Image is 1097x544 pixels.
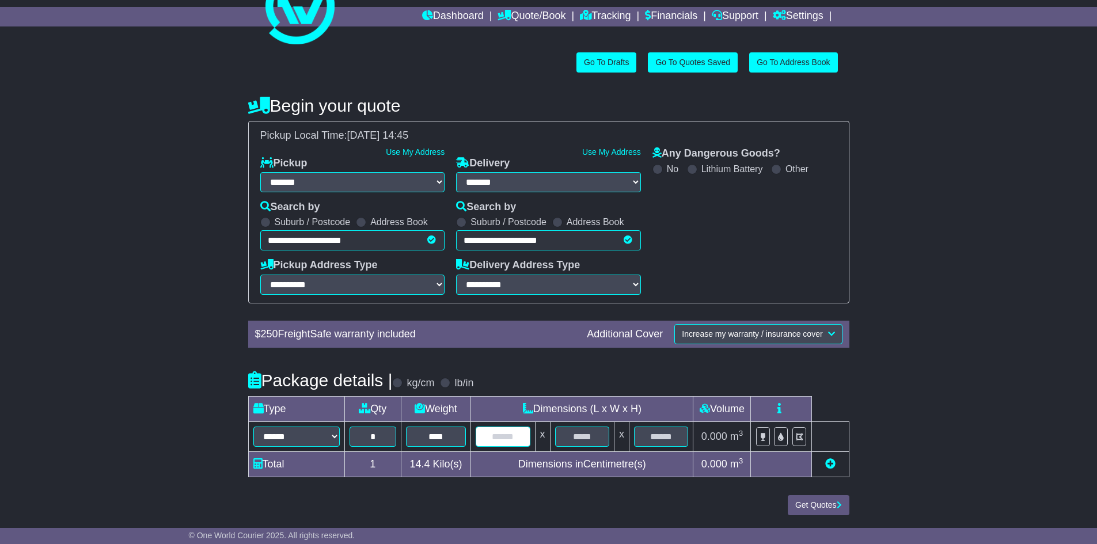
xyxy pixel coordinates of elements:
[749,52,837,73] a: Go To Address Book
[260,201,320,214] label: Search by
[347,130,409,141] span: [DATE] 14:45
[498,7,565,26] a: Quote/Book
[730,458,743,470] span: m
[189,531,355,540] span: © One World Courier 2025. All rights reserved.
[344,396,401,421] td: Qty
[344,451,401,477] td: 1
[535,421,550,451] td: x
[248,96,849,115] h4: Begin your quote
[785,163,808,174] label: Other
[576,52,636,73] a: Go To Drafts
[648,52,738,73] a: Go To Quotes Saved
[386,147,445,157] a: Use My Address
[248,371,393,390] h4: Package details |
[470,216,546,227] label: Suburb / Postcode
[739,456,743,465] sup: 3
[260,259,378,272] label: Pickup Address Type
[582,147,641,157] a: Use My Address
[456,259,580,272] label: Delivery Address Type
[825,458,836,470] a: Add new item
[667,163,678,174] label: No
[471,451,693,477] td: Dimensions in Centimetre(s)
[275,216,351,227] label: Suburb / Postcode
[701,431,727,442] span: 0.000
[248,396,344,421] td: Type
[454,377,473,390] label: lb/in
[567,216,624,227] label: Address Book
[773,7,823,26] a: Settings
[370,216,428,227] label: Address Book
[674,324,842,344] button: Increase my warranty / insurance cover
[693,396,751,421] td: Volume
[422,7,484,26] a: Dashboard
[249,328,582,341] div: $ FreightSafe warranty included
[581,328,669,341] div: Additional Cover
[456,157,510,170] label: Delivery
[471,396,693,421] td: Dimensions (L x W x H)
[788,495,849,515] button: Get Quotes
[701,458,727,470] span: 0.000
[580,7,631,26] a: Tracking
[261,328,278,340] span: 250
[614,421,629,451] td: x
[255,130,843,142] div: Pickup Local Time:
[652,147,780,160] label: Any Dangerous Goods?
[456,201,516,214] label: Search by
[682,329,822,338] span: Increase my warranty / insurance cover
[739,429,743,438] sup: 3
[248,451,344,477] td: Total
[645,7,697,26] a: Financials
[712,7,758,26] a: Support
[409,458,430,470] span: 14.4
[401,451,471,477] td: Kilo(s)
[401,396,471,421] td: Weight
[730,431,743,442] span: m
[407,377,434,390] label: kg/cm
[701,163,763,174] label: Lithium Battery
[260,157,308,170] label: Pickup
